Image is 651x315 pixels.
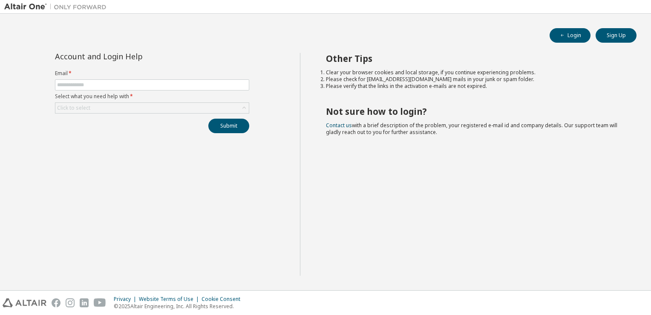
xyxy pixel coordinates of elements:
h2: Not sure how to login? [326,106,622,117]
li: Please check for [EMAIL_ADDRESS][DOMAIN_NAME] mails in your junk or spam folder. [326,76,622,83]
button: Login [550,28,591,43]
img: facebook.svg [52,298,60,307]
span: with a brief description of the problem, your registered e-mail id and company details. Our suppo... [326,122,617,136]
div: Privacy [114,296,139,303]
img: altair_logo.svg [3,298,46,307]
img: instagram.svg [66,298,75,307]
div: Click to select [55,103,249,113]
img: youtube.svg [94,298,106,307]
p: © 2025 Altair Engineering, Inc. All Rights Reserved. [114,303,245,310]
li: Clear your browser cookies and local storage, if you continue experiencing problems. [326,69,622,76]
label: Email [55,70,249,77]
button: Submit [208,119,249,133]
a: Contact us [326,122,352,129]
div: Cookie Consent [202,296,245,303]
label: Select what you need help with [55,93,249,100]
div: Click to select [57,105,90,111]
div: Website Terms of Use [139,296,202,303]
img: Altair One [4,3,111,11]
button: Sign Up [596,28,637,43]
li: Please verify that the links in the activation e-mails are not expired. [326,83,622,90]
img: linkedin.svg [80,298,89,307]
h2: Other Tips [326,53,622,64]
div: Account and Login Help [55,53,210,60]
